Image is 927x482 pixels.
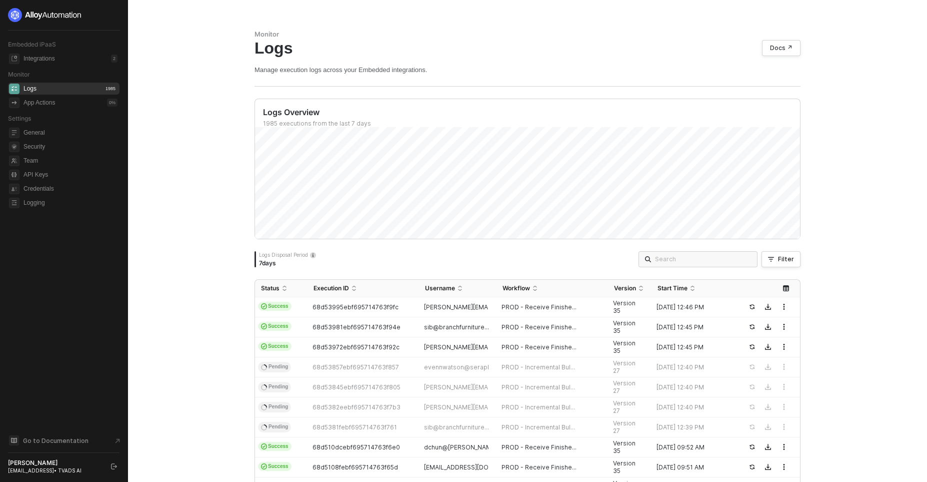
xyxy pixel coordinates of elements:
[107,99,117,107] div: 0 %
[312,343,399,351] span: 68d53972ebf695714763f92c
[258,302,291,311] span: Success
[501,423,575,431] span: PROD - Incremental Bul...
[9,142,19,152] span: security
[424,343,575,351] span: [PERSON_NAME][EMAIL_ADDRESS][DOMAIN_NAME]
[424,383,575,391] span: [PERSON_NAME][EMAIL_ADDRESS][DOMAIN_NAME]
[258,322,291,331] span: Success
[424,303,575,311] span: [PERSON_NAME][EMAIL_ADDRESS][DOMAIN_NAME]
[313,284,349,292] span: Execution ID
[263,107,800,118] div: Logs Overview
[614,284,636,292] span: Version
[261,423,267,430] span: icon-spinner
[259,251,316,258] div: Logs Disposal Period
[9,184,19,194] span: credentials
[501,343,576,351] span: PROD - Receive Finishe...
[9,170,19,180] span: api-key
[613,299,635,315] span: Version 35
[424,423,490,431] span: sib@branchfurniture....
[8,71,30,78] span: Monitor
[8,8,82,22] img: logo
[501,303,576,311] span: PROD - Receive Finishe...
[261,443,267,449] span: icon-cards
[312,443,400,451] span: 68d510dcebf695714763f6e0
[783,285,789,291] span: icon-table
[8,41,56,48] span: Embedded iPaaS
[258,422,291,433] span: Pending
[23,436,88,445] span: Go to Documentation
[613,319,635,335] span: Version 35
[23,183,117,195] span: Credentials
[312,303,398,311] span: 68d53995ebf695714763f9fc
[502,284,530,292] span: Workflow
[9,435,19,445] span: documentation
[312,383,400,391] span: 68d53845ebf695714763f805
[312,463,398,471] span: 68d5108febf695714763f65d
[263,120,800,128] div: 1985 executions from the last 7 days
[307,280,419,297] th: Execution ID
[501,363,575,371] span: PROD - Incremental Bul...
[749,444,755,450] span: icon-success-page
[23,155,117,167] span: Team
[261,343,267,349] span: icon-cards
[613,439,635,455] span: Version 35
[501,383,575,391] span: PROD - Incremental Bul...
[651,463,736,471] div: [DATE] 09:51 AM
[8,467,102,474] div: [EMAIL_ADDRESS] • TVADS AI
[761,251,800,267] button: Filter
[312,323,400,331] span: 68d53981ebf695714763f94e
[765,464,771,470] span: icon-download
[765,344,771,350] span: icon-download
[312,363,399,371] span: 68d53857ebf695714763f857
[613,379,635,395] span: Version 27
[9,98,19,108] span: icon-app-actions
[765,444,771,450] span: icon-download
[778,255,794,263] div: Filter
[765,324,771,330] span: icon-download
[501,323,576,331] span: PROD - Receive Finishe...
[261,403,267,410] span: icon-spinner
[254,39,800,58] div: Logs
[261,303,267,309] span: icon-cards
[258,462,291,471] span: Success
[8,459,102,467] div: [PERSON_NAME]
[23,85,36,93] div: Logs
[613,399,635,415] span: Version 27
[23,169,117,181] span: API Keys
[258,442,291,451] span: Success
[501,463,576,471] span: PROD - Receive Finishe...
[501,443,576,451] span: PROD - Receive Finishe...
[651,363,736,371] div: [DATE] 12:40 PM
[424,443,506,451] span: dchun@[PERSON_NAME].c...
[261,284,279,292] span: Status
[424,463,526,471] span: [EMAIL_ADDRESS][DOMAIN_NAME]
[258,402,291,413] span: Pending
[103,85,117,93] div: 1985
[261,363,267,370] span: icon-spinner
[749,464,755,470] span: icon-success-page
[651,280,744,297] th: Start Time
[112,436,122,446] span: document-arrow
[419,280,496,297] th: Username
[765,304,771,310] span: icon-download
[608,280,651,297] th: Version
[23,197,117,209] span: Logging
[8,434,120,446] a: Knowledge Base
[8,8,119,22] a: logo
[770,44,792,52] div: Docs ↗
[9,128,19,138] span: general
[651,323,736,331] div: [DATE] 12:45 PM
[9,84,19,94] span: icon-logs
[254,30,800,39] div: Monitor
[424,363,500,371] span: evennwatson@seraphin...
[312,423,397,431] span: 68d5381febf695714763f761
[651,423,736,431] div: [DATE] 12:39 PM
[651,303,736,311] div: [DATE] 12:46 PM
[657,284,687,292] span: Start Time
[613,459,635,475] span: Version 35
[259,259,316,267] div: 7 days
[312,403,400,411] span: 68d5382eebf695714763f7b3
[749,344,755,350] span: icon-success-page
[261,323,267,329] span: icon-cards
[258,342,291,351] span: Success
[496,280,608,297] th: Workflow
